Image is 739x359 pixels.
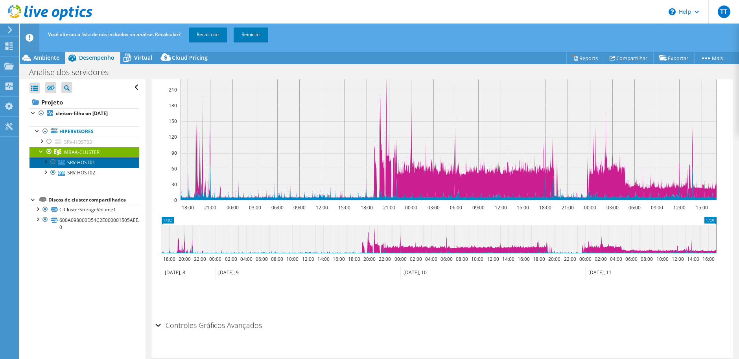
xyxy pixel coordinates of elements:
text: 08:00 [456,256,468,262]
a: cleiton-filho on [DATE] [29,108,139,119]
span: TT [718,5,730,18]
text: 12:00 [495,204,507,211]
text: 03:00 [606,204,619,211]
text: 12:00 [672,256,684,262]
a: 600A098000D54C2E000001505AEEA892-0 [29,215,139,232]
text: 21:00 [562,204,574,211]
text: 02:00 [595,256,607,262]
span: Desempenho [79,54,114,61]
text: 10:00 [286,256,299,262]
a: C:ClusterStorageVolume1 [29,205,139,215]
span: Ambiente [33,54,59,61]
text: 14:00 [687,256,699,262]
text: 18:00 [539,204,551,211]
a: Recalcular [189,27,227,42]
text: 210 [169,86,177,93]
b: cleiton-filho on [DATE] [56,110,108,117]
text: 10:00 [471,256,483,262]
text: 06:00 [440,256,453,262]
text: 12:00 [673,204,686,211]
h2: Controles Gráficos Avançados [155,317,262,333]
text: 90 [171,150,177,156]
text: 16:00 [702,256,715,262]
a: Reports [566,52,604,64]
a: Projeto [29,96,139,108]
a: SRV-HOST01 [29,157,139,167]
text: 15:00 [517,204,529,211]
text: 18:00 [348,256,360,262]
svg: \n [669,8,676,15]
text: 21:00 [204,204,216,211]
text: 14:00 [317,256,330,262]
text: 03:00 [428,204,440,211]
a: Reiniciar [234,27,268,42]
text: 0 [174,197,177,203]
text: 20:00 [548,256,560,262]
text: 00:00 [405,204,417,211]
text: 00:00 [227,204,239,211]
text: 10:00 [656,256,669,262]
text: 02:00 [225,256,237,262]
text: 12:00 [487,256,499,262]
text: 18:00 [533,256,545,262]
a: Hipervisores [29,126,139,137]
h1: Analise dos servidores [26,68,121,77]
text: 04:00 [240,256,252,262]
text: 20:00 [363,256,376,262]
text: 08:00 [271,256,283,262]
text: 08:00 [641,256,653,262]
text: 21:00 [383,204,395,211]
a: SRV-HOST02 [29,168,139,178]
text: 12:00 [316,204,328,211]
text: 04:00 [610,256,622,262]
span: Cloud Pricing [172,54,208,61]
text: 15:00 [696,204,708,211]
div: Discos de cluster compartilhados [48,195,139,205]
text: 06:00 [271,204,284,211]
text: 180 [169,102,177,109]
text: 22:00 [379,256,391,262]
text: 09:00 [293,204,306,211]
text: 14:00 [502,256,514,262]
text: 00:00 [209,256,221,262]
text: 09:00 [472,204,485,211]
a: Compartilhar [604,52,654,64]
text: 16:00 [333,256,345,262]
a: MBAA-CLUSTER [29,147,139,157]
text: 02:00 [410,256,422,262]
text: 15:00 [338,204,350,211]
span: Você alterou a lista de nós incluídos na análise. Recalcular? [48,31,181,38]
text: 22:00 [194,256,206,262]
text: 22:00 [564,256,576,262]
text: 06:00 [450,204,462,211]
text: 04:00 [425,256,437,262]
text: 60 [171,165,177,172]
text: 12:00 [302,256,314,262]
text: 18:00 [182,204,194,211]
text: 00:00 [394,256,407,262]
text: 00:00 [584,204,596,211]
text: 03:00 [249,204,261,211]
text: 06:00 [625,256,638,262]
text: 09:00 [651,204,663,211]
text: 150 [169,118,177,125]
span: MBAA-CLUSTER [64,149,100,156]
text: 06:00 [256,256,268,262]
text: 120 [169,134,177,140]
a: Exportar [653,52,695,64]
text: 20:00 [179,256,191,262]
a: SRV-HOST03 [29,137,139,147]
a: Mais [694,52,729,64]
text: 00:00 [579,256,592,262]
text: 16:00 [518,256,530,262]
span: SRV-HOST03 [64,139,92,145]
text: 18:00 [163,256,175,262]
text: 18:00 [361,204,373,211]
text: 06:00 [628,204,641,211]
text: 30 [171,181,177,188]
span: Virtual [134,54,152,61]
